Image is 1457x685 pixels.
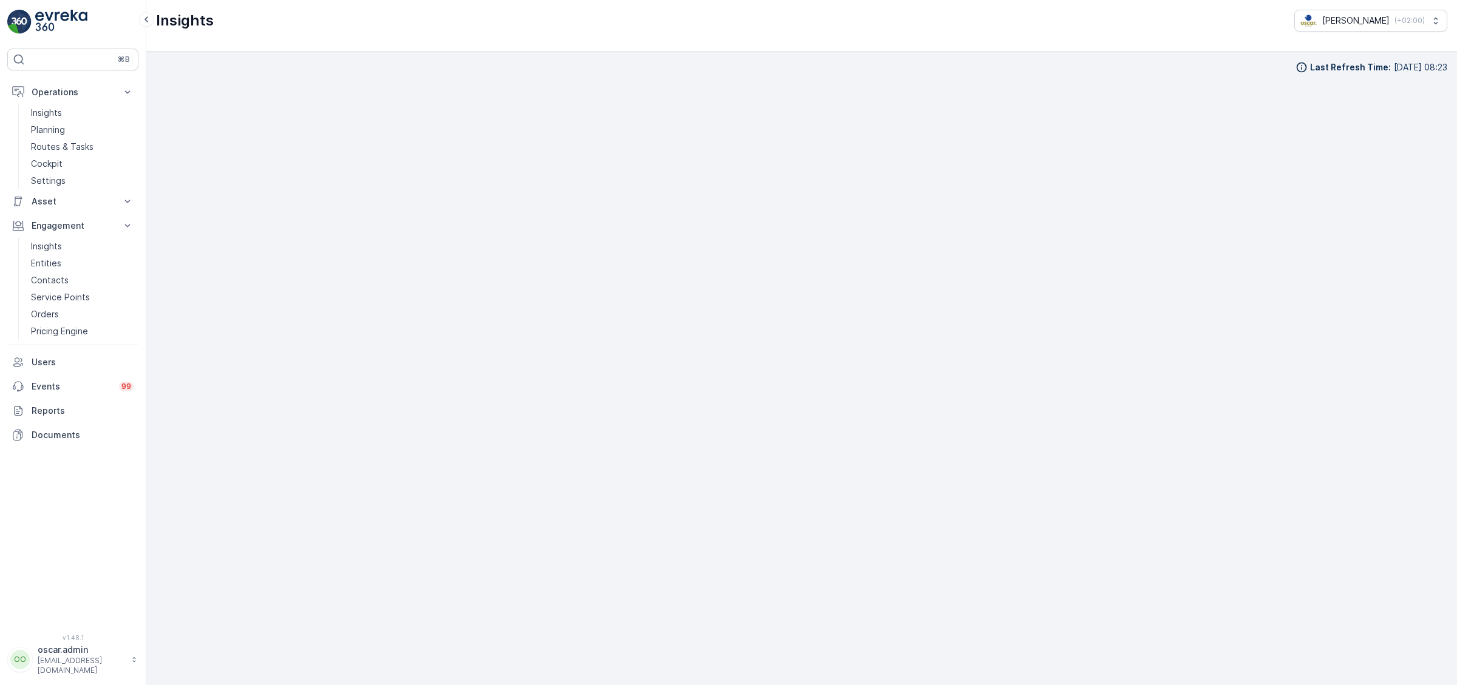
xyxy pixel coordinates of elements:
button: Operations [7,80,138,104]
button: Engagement [7,214,138,238]
a: Entities [26,255,138,272]
p: Entities [31,257,61,269]
a: Settings [26,172,138,189]
img: logo [7,10,32,34]
div: OO [10,650,30,669]
button: [PERSON_NAME](+02:00) [1294,10,1447,32]
a: Pricing Engine [26,323,138,340]
img: logo_light-DOdMpM7g.png [35,10,87,34]
p: [PERSON_NAME] [1322,15,1390,27]
img: basis-logo_rgb2x.png [1300,14,1317,27]
a: Cockpit [26,155,138,172]
a: Documents [7,423,138,447]
a: Insights [26,238,138,255]
p: Insights [156,11,214,30]
a: Users [7,350,138,374]
p: Planning [31,124,65,136]
p: Insights [31,240,62,252]
p: Operations [32,86,114,98]
a: Routes & Tasks [26,138,138,155]
p: 99 [121,382,131,391]
p: Reports [32,405,134,417]
p: ( +02:00 ) [1394,16,1425,25]
p: Routes & Tasks [31,141,93,153]
p: ⌘B [118,55,130,64]
p: Service Points [31,291,90,303]
a: Orders [26,306,138,323]
a: Contacts [26,272,138,289]
p: Documents [32,429,134,441]
p: Users [32,356,134,368]
a: Insights [26,104,138,121]
p: Asset [32,195,114,208]
a: Service Points [26,289,138,306]
p: [DATE] 08:23 [1394,61,1447,73]
button: Asset [7,189,138,214]
p: Insights [31,107,62,119]
a: Events99 [7,374,138,399]
p: Pricing Engine [31,325,88,337]
p: [EMAIL_ADDRESS][DOMAIN_NAME] [38,656,125,675]
p: Events [32,380,112,393]
p: Contacts [31,274,69,286]
button: OOoscar.admin[EMAIL_ADDRESS][DOMAIN_NAME] [7,644,138,675]
p: Settings [31,175,66,187]
span: v 1.48.1 [7,634,138,641]
a: Planning [26,121,138,138]
p: Cockpit [31,158,63,170]
a: Reports [7,399,138,423]
p: oscar.admin [38,644,125,656]
p: Engagement [32,220,114,232]
p: Orders [31,308,59,320]
p: Last Refresh Time : [1310,61,1391,73]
